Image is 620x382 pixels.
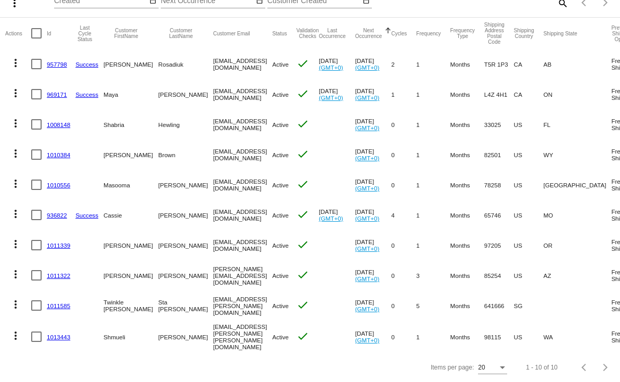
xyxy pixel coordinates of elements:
mat-cell: [EMAIL_ADDRESS][DOMAIN_NAME] [213,230,273,260]
mat-cell: 98115 [484,321,514,353]
mat-cell: 1 [416,49,450,79]
mat-cell: [DATE] [355,139,392,170]
button: Change sorting for NextOccurrenceUtc [355,28,382,39]
mat-cell: [EMAIL_ADDRESS][DOMAIN_NAME] [213,139,273,170]
mat-cell: 641666 [484,290,514,321]
mat-cell: Twinkle [PERSON_NAME] [104,290,158,321]
mat-cell: Brown [158,139,213,170]
mat-cell: US [514,139,544,170]
mat-cell: Months [450,139,484,170]
mat-select: Items per page: [478,364,507,372]
a: 1011339 [47,242,70,249]
mat-cell: Shmueli [104,321,158,353]
a: (GMT+0) [355,245,380,252]
mat-cell: US [514,260,544,290]
mat-icon: more_vert [9,57,22,69]
mat-cell: Months [450,170,484,200]
mat-cell: WA [544,321,612,353]
mat-cell: Sta [PERSON_NAME] [158,290,213,321]
mat-cell: [PERSON_NAME] [104,49,158,79]
mat-cell: [DATE] [355,109,392,139]
button: Change sorting for LastProcessingCycleId [75,25,94,42]
mat-cell: [DATE] [355,290,392,321]
button: Change sorting for LastOccurrenceUtc [319,28,346,39]
button: Change sorting for Id [47,30,51,36]
a: 1010556 [47,182,70,188]
mat-cell: 1 [416,109,450,139]
mat-cell: US [514,170,544,200]
mat-cell: Rosadiuk [158,49,213,79]
mat-icon: more_vert [9,238,22,250]
mat-cell: Months [450,49,484,79]
mat-cell: SG [514,290,544,321]
button: Change sorting for Status [272,30,287,36]
mat-cell: Months [450,230,484,260]
mat-icon: check [296,269,309,281]
mat-cell: [DATE] [355,260,392,290]
span: Active [272,151,289,158]
span: Active [272,91,289,98]
mat-cell: [DATE] [319,200,355,230]
span: Active [272,302,289,309]
mat-cell: 3 [416,260,450,290]
mat-cell: 0 [391,139,416,170]
a: 936822 [47,212,67,219]
mat-cell: AB [544,49,612,79]
a: (GMT+0) [319,94,343,101]
mat-cell: 0 [391,290,416,321]
mat-cell: 0 [391,230,416,260]
mat-cell: 1 [391,79,416,109]
a: (GMT+0) [319,64,343,71]
span: Active [272,272,289,279]
a: Success [75,212,98,219]
mat-icon: more_vert [9,177,22,190]
mat-cell: US [514,321,544,353]
a: (GMT+0) [355,305,380,312]
mat-cell: [DATE] [355,321,392,353]
mat-cell: [DATE] [355,79,392,109]
mat-cell: US [514,109,544,139]
mat-cell: [EMAIL_ADDRESS][PERSON_NAME][PERSON_NAME][DOMAIN_NAME] [213,321,273,353]
mat-cell: [EMAIL_ADDRESS][DOMAIN_NAME] [213,49,273,79]
mat-icon: more_vert [9,87,22,99]
button: Change sorting for CustomerLastName [158,28,203,39]
button: Next page [595,357,616,378]
span: Active [272,242,289,249]
mat-cell: 65746 [484,200,514,230]
mat-icon: more_vert [9,329,22,342]
mat-cell: [EMAIL_ADDRESS][DOMAIN_NAME] [213,79,273,109]
mat-cell: 85254 [484,260,514,290]
mat-cell: Shabria [104,109,158,139]
div: Items per page: [431,364,474,371]
mat-icon: more_vert [9,147,22,160]
mat-icon: check [296,330,309,342]
span: Active [272,121,289,128]
mat-cell: Months [450,109,484,139]
a: 1013443 [47,334,70,340]
a: (GMT+0) [355,215,380,222]
mat-cell: WY [544,139,612,170]
span: Active [272,212,289,219]
a: Success [75,61,98,68]
mat-cell: T5R 1P3 [484,49,514,79]
mat-cell: 78258 [484,170,514,200]
mat-icon: check [296,238,309,251]
button: Change sorting for ShippingCountry [514,28,534,39]
mat-cell: Months [450,290,484,321]
mat-cell: US [514,230,544,260]
mat-cell: Maya [104,79,158,109]
a: (GMT+0) [355,155,380,161]
span: 20 [478,364,485,371]
a: 957798 [47,61,67,68]
button: Change sorting for Cycles [391,30,407,36]
mat-icon: check [296,208,309,221]
a: 1010384 [47,151,70,158]
mat-icon: more_vert [9,117,22,130]
span: Active [272,334,289,340]
mat-cell: 2 [391,49,416,79]
button: Change sorting for ShippingState [544,30,577,36]
mat-cell: MO [544,200,612,230]
mat-cell: 1 [416,230,450,260]
a: (GMT+0) [355,124,380,131]
a: 969171 [47,91,67,98]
